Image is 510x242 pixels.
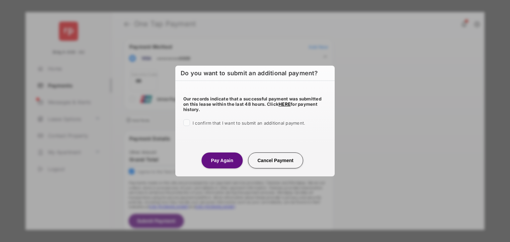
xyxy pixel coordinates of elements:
button: Pay Again [202,152,242,168]
h6: Do you want to submit an additional payment? [175,66,335,81]
button: Cancel Payment [248,152,303,168]
span: I confirm that I want to submit an additional payment. [193,120,305,126]
h5: Our records indicate that a successful payment was submitted on this lease within the last 48 hou... [183,96,327,112]
a: HERE [279,101,291,107]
